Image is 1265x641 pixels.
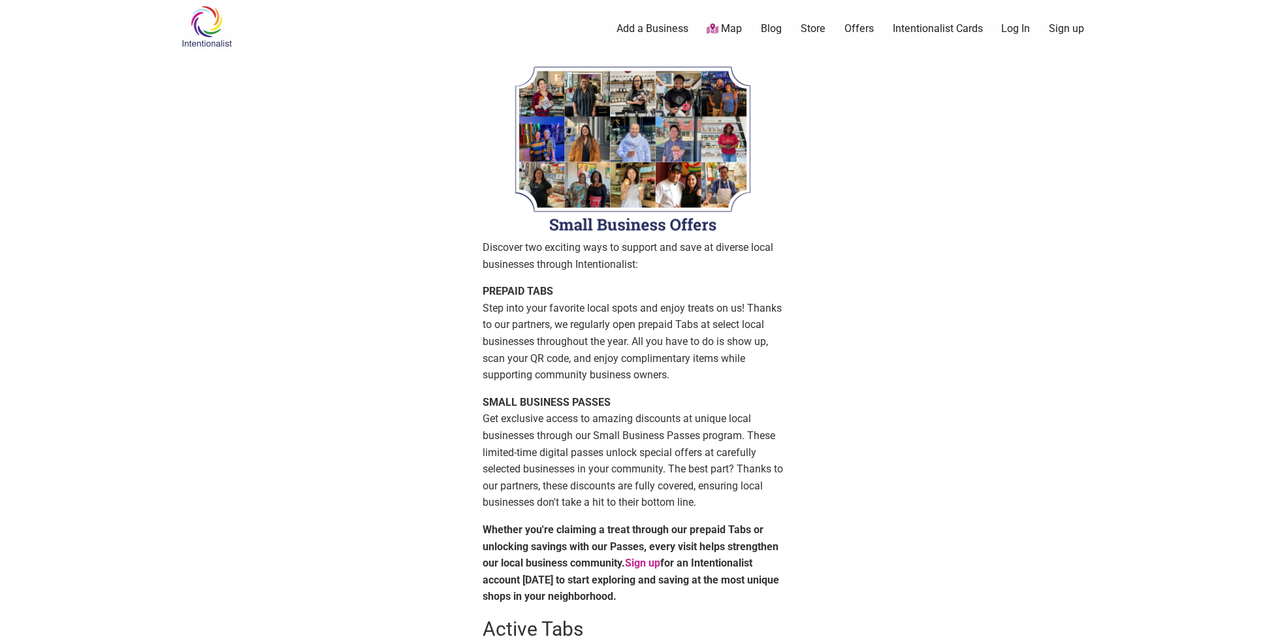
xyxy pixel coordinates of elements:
[483,283,783,384] p: Step into your favorite local spots and enjoy treats on us! Thanks to our partners, we regularly ...
[1001,22,1030,36] a: Log In
[761,22,782,36] a: Blog
[483,396,611,408] strong: SMALL BUSINESS PASSES
[625,557,660,569] a: Sign up
[616,22,688,36] a: Add a Business
[483,285,553,297] strong: PREPAID TABS
[893,22,983,36] a: Intentionalist Cards
[483,523,779,602] strong: Whether you're claiming a treat through our prepaid Tabs or unlocking savings with our Passes, ev...
[483,394,783,511] p: Get exclusive access to amazing discounts at unique local businesses through our Small Business P...
[707,22,742,37] a: Map
[483,239,783,272] p: Discover two exciting ways to support and save at diverse local businesses through Intentionalist:
[176,5,238,48] img: Intentionalist
[1049,22,1084,36] a: Sign up
[483,59,783,239] img: Welcome to Intentionalist Passes
[801,22,825,36] a: Store
[844,22,874,36] a: Offers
